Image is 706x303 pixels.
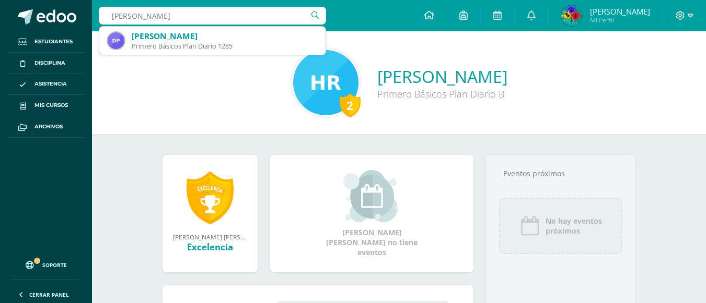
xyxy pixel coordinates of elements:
a: Disciplina [8,53,84,74]
div: Eventos próximos [499,168,622,178]
a: Archivos [8,116,84,138]
div: Primero Básicos Plan Diario 1285 [132,42,317,51]
span: [PERSON_NAME] [590,6,650,17]
span: Cerrar panel [29,291,69,298]
img: event_icon.png [519,215,540,236]
div: Excelencia [173,241,247,253]
a: Estudiantes [8,31,84,53]
div: [PERSON_NAME] [PERSON_NAME] no tiene eventos [320,170,424,257]
a: Mis cursos [8,95,84,116]
span: Archivos [34,123,63,131]
div: [PERSON_NAME] [PERSON_NAME] obtuvo [173,233,247,241]
span: Estudiantes [34,38,73,46]
img: event_small.png [343,170,400,222]
span: Soporte [42,261,67,269]
div: Primero Básicos Plan Diario B [377,88,507,100]
img: 060bbed54b485e382cc6ab48830114c4.png [293,50,358,115]
div: 2 [340,93,361,117]
span: Mi Perfil [590,16,650,25]
a: [PERSON_NAME] [377,65,507,88]
img: 85e7d1eda7c0e883dee243136a8e6d1f.png [561,5,582,26]
span: No hay eventos próximos [546,216,602,236]
div: [PERSON_NAME] [132,31,317,42]
a: Soporte [13,251,79,276]
span: Mis cursos [34,101,68,110]
img: a9eb4cc331feaa625e4a0ce9e11dcdf6.png [108,32,124,49]
input: Busca un usuario... [99,7,326,25]
span: Disciplina [34,59,65,67]
span: Asistencia [34,80,67,88]
a: Asistencia [8,74,84,95]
